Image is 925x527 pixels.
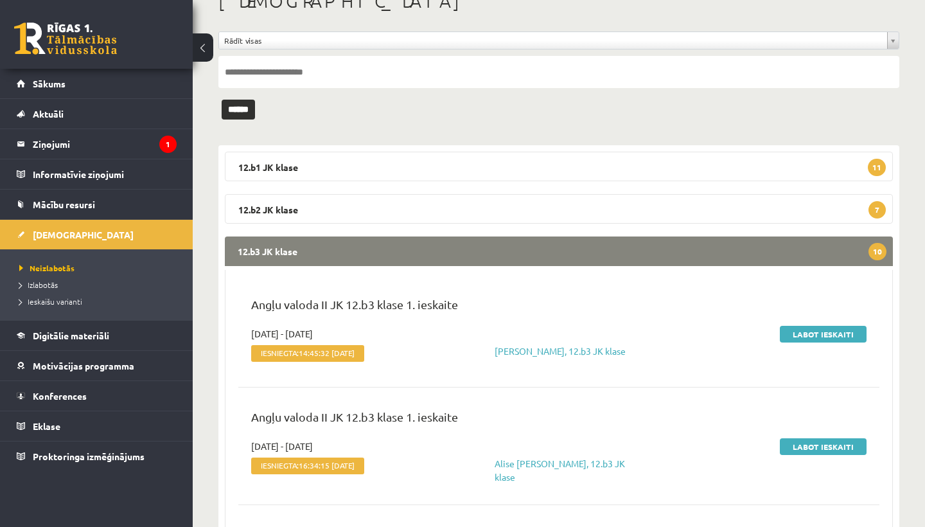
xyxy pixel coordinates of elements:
[19,296,82,307] span: Ieskaišu varianti
[33,451,145,462] span: Proktoringa izmēģinājums
[868,159,886,176] span: 11
[33,199,95,210] span: Mācību resursi
[251,327,313,341] span: [DATE] - [DATE]
[17,129,177,159] a: Ziņojumi1
[159,136,177,153] i: 1
[33,420,60,432] span: Eklase
[17,190,177,219] a: Mācību resursi
[495,345,626,357] a: [PERSON_NAME], 12.b3 JK klase
[225,152,893,181] legend: 12.b1 JK klase
[17,159,177,189] a: Informatīvie ziņojumi
[33,129,177,159] legend: Ziņojumi
[17,411,177,441] a: Eklase
[19,262,180,274] a: Neizlabotās
[33,229,134,240] span: [DEMOGRAPHIC_DATA]
[33,360,134,371] span: Motivācijas programma
[251,296,867,319] p: Angļu valoda II JK 12.b3 klase 1. ieskaite
[17,442,177,471] a: Proktoringa izmēģinājums
[17,99,177,129] a: Aktuāli
[868,201,886,219] span: 7
[251,440,313,453] span: [DATE] - [DATE]
[780,438,867,455] a: Labot ieskaiti
[19,263,75,273] span: Neizlabotās
[33,390,87,402] span: Konferences
[33,108,64,120] span: Aktuāli
[19,279,180,290] a: Izlabotās
[19,280,58,290] span: Izlabotās
[251,408,867,432] p: Angļu valoda II JK 12.b3 klase 1. ieskaite
[17,321,177,350] a: Digitālie materiāli
[17,351,177,380] a: Motivācijas programma
[14,22,117,55] a: Rīgas 1. Tālmācības vidusskola
[17,220,177,249] a: [DEMOGRAPHIC_DATA]
[495,458,625,483] a: Alise [PERSON_NAME], 12.b3 JK klase
[33,78,66,89] span: Sākums
[33,330,109,341] span: Digitālie materiāli
[225,194,893,224] legend: 12.b2 JK klase
[219,32,899,49] a: Rādīt visas
[251,458,364,474] span: Iesniegta:
[224,32,882,49] span: Rādīt visas
[251,345,364,362] span: Iesniegta:
[780,326,867,343] a: Labot ieskaiti
[33,159,177,189] legend: Informatīvie ziņojumi
[19,296,180,307] a: Ieskaišu varianti
[225,237,893,266] legend: 12.b3 JK klase
[299,348,355,357] span: 14:45:32 [DATE]
[17,69,177,98] a: Sākums
[868,243,886,260] span: 10
[299,461,355,470] span: 16:34:15 [DATE]
[17,381,177,411] a: Konferences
